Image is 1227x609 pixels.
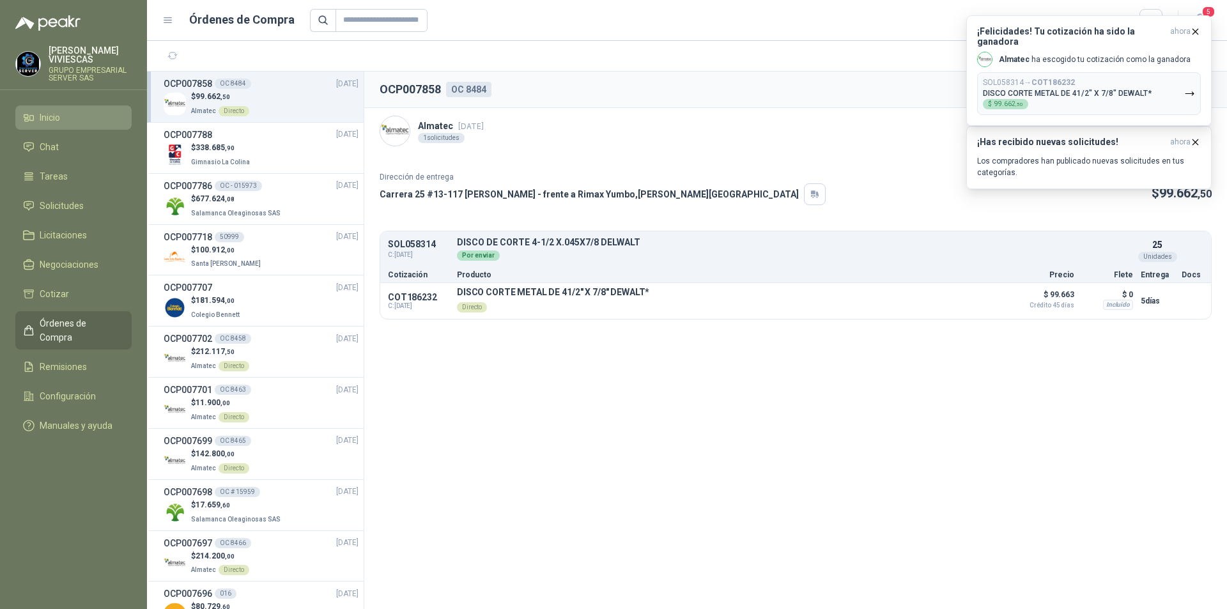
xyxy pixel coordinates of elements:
[1015,102,1023,107] span: ,50
[164,281,212,295] h3: OCP007707
[225,196,235,203] span: ,08
[983,89,1152,98] p: DISCO CORTE METAL DE 41/2" X 7/8" DEWALT*
[1010,302,1074,309] span: Crédito 45 días
[40,419,112,433] span: Manuales y ayuda
[191,91,249,103] p: $
[1082,271,1133,279] p: Flete
[457,251,500,261] div: Por enviar
[1082,287,1133,302] p: $ 0
[164,399,186,421] img: Company Logo
[196,245,235,254] span: 100.912
[336,78,359,90] span: [DATE]
[164,195,186,217] img: Company Logo
[994,101,1023,107] span: 99.662
[40,169,68,183] span: Tareas
[977,137,1165,148] h3: ¡Has recibido nuevas solicitudes!
[978,52,992,66] img: Company Logo
[457,271,1003,279] p: Producto
[219,106,249,116] div: Directo
[1010,287,1074,309] p: $ 99.663
[219,412,249,422] div: Directo
[966,15,1212,126] button: ¡Felicidades! Tu cotización ha sido la ganadoraahora Company LogoAlmatec ha escogido tu cotizació...
[196,398,230,407] span: 11.900
[191,244,263,256] p: $
[164,93,186,115] img: Company Logo
[196,347,235,356] span: 212.117
[336,180,359,192] span: [DATE]
[219,361,249,371] div: Directo
[191,397,249,409] p: $
[388,302,449,310] span: C: [DATE]
[380,81,441,98] h2: OCP007858
[164,383,359,423] a: OCP007701OC 8463[DATE] Company Logo$11.900,00AlmatecDirecto
[191,142,252,154] p: $
[1170,26,1191,47] span: ahora
[336,231,359,243] span: [DATE]
[15,252,132,277] a: Negociaciones
[164,128,212,142] h3: OCP007788
[164,383,212,397] h3: OCP007701
[999,55,1030,64] b: Almatec
[164,144,186,166] img: Company Logo
[1152,238,1162,252] p: 25
[220,399,230,406] span: ,00
[1103,300,1133,310] div: Incluido
[215,436,251,446] div: OC 8465
[215,232,244,242] div: 50999
[196,143,235,152] span: 338.685
[196,500,230,509] span: 17.659
[164,332,212,346] h3: OCP007702
[15,164,132,189] a: Tareas
[1031,78,1075,87] b: COT186232
[15,15,81,31] img: Logo peakr
[191,465,216,472] span: Almatec
[446,82,491,97] div: OC 8484
[40,228,87,242] span: Licitaciones
[164,77,212,91] h3: OCP007858
[215,334,251,344] div: OC 8458
[15,311,132,350] a: Órdenes de Compra
[196,449,235,458] span: 142.800
[164,297,186,319] img: Company Logo
[196,551,235,560] span: 214.200
[40,360,87,374] span: Remisiones
[1198,188,1212,200] span: ,50
[977,72,1201,115] button: SOL058314→COT186232DISCO CORTE METAL DE 41/2" X 7/8" DEWALT*$99.662,50
[164,485,359,525] a: OCP007698OC # 15959[DATE] Company Logo$17.659,60Salamanca Oleaginosas SAS
[164,450,186,472] img: Company Logo
[388,292,449,302] p: COT186232
[164,245,186,268] img: Company Logo
[15,135,132,159] a: Chat
[15,413,132,438] a: Manuales y ayuda
[164,434,359,474] a: OCP007699OC 8465[DATE] Company Logo$142.800,00AlmatecDirecto
[164,501,186,523] img: Company Logo
[336,588,359,600] span: [DATE]
[191,516,281,523] span: Salamanca Oleaginosas SAS
[336,537,359,549] span: [DATE]
[457,302,487,312] div: Directo
[977,155,1201,178] p: Los compradores han publicado nuevas solicitudes en tus categorías.
[225,451,235,458] span: ,00
[458,121,484,131] span: [DATE]
[15,282,132,306] a: Cotizar
[225,348,235,355] span: ,50
[388,271,449,279] p: Cotización
[418,119,484,133] p: Almatec
[40,258,98,272] span: Negociaciones
[164,536,212,550] h3: OCP007697
[1201,6,1215,18] span: 5
[164,332,359,372] a: OCP007702OC 8458[DATE] Company Logo$212.117,50AlmatecDirecto
[49,66,132,82] p: GRUPO EMPRESARIAL SERVER SAS
[983,78,1075,88] p: SOL058314 →
[215,385,251,395] div: OC 8463
[164,230,212,244] h3: OCP007718
[215,538,251,548] div: OC 8466
[191,311,240,318] span: Colegio Bennett
[164,77,359,117] a: OCP007858OC 8484[DATE] Company Logo$99.662,50AlmatecDirecto
[225,247,235,254] span: ,00
[164,552,186,574] img: Company Logo
[196,296,235,305] span: 181.594
[164,587,212,601] h3: OCP007696
[388,250,449,260] span: C: [DATE]
[457,238,1133,247] p: DISCO DE CORTE 4-1/2 X.045X7/8 DELWALT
